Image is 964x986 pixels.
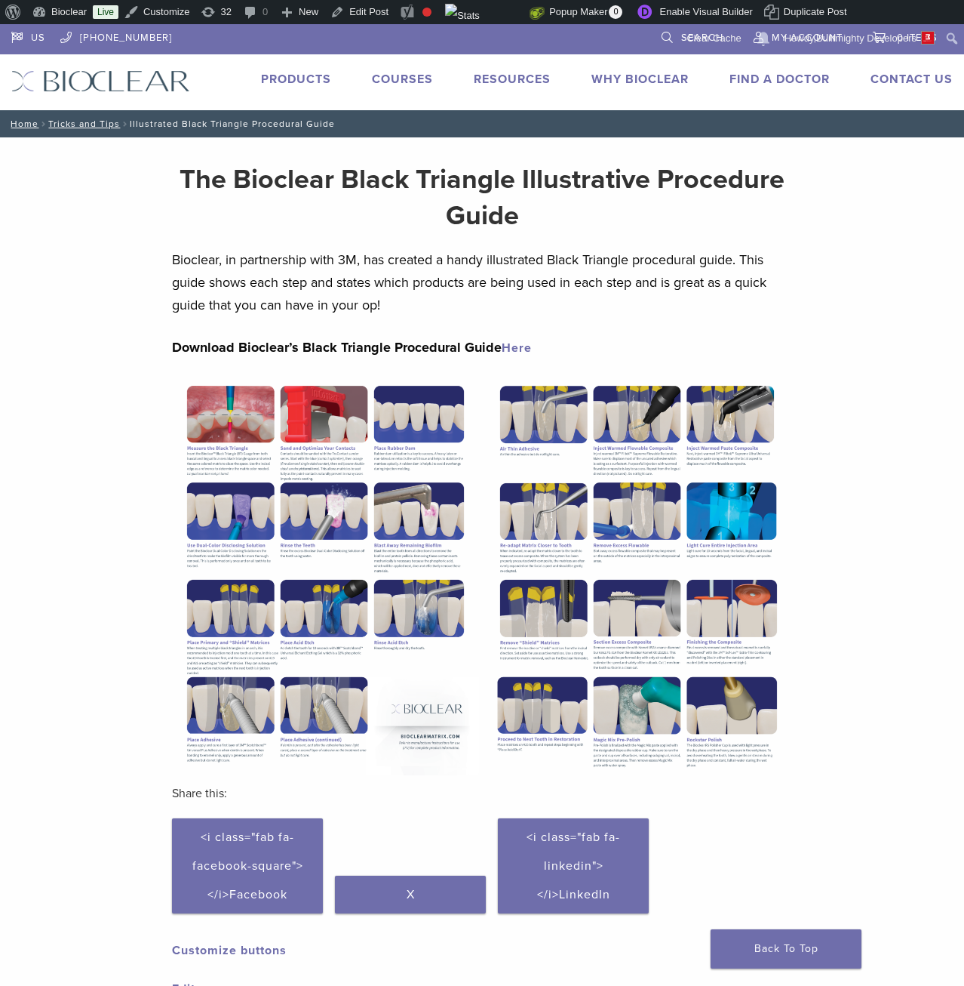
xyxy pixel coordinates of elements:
[445,4,530,22] img: Views over 48 hours. Click for more Jetpack Stats.
[335,876,486,914] a: X
[681,26,747,51] a: Clear Cache
[527,830,620,902] span: <i class="fab fa-linkedin"></i>LinkedIn
[591,72,689,87] a: Why Bioclear
[729,72,830,87] a: Find A Doctor
[192,830,303,902] span: <i class="fab fa-facebook-square"></i>Facebook
[422,8,431,17] div: Focus keyphrase not set
[407,887,415,902] span: X
[474,72,551,87] a: Resources
[120,120,130,128] span: /
[6,119,38,129] a: Home
[261,72,331,87] a: Products
[60,24,172,47] a: [PHONE_NUMBER]
[11,70,190,92] img: Bioclear
[172,339,532,356] strong: Download Bioclear’s Black Triangle Procedural Guide
[498,818,649,914] a: <i class="fab fa-linkedin"></i>LinkedIn
[172,248,792,316] p: Bioclear, in partnership with 3M, has created a handy illustrated Black Triangle procedural guide...
[873,24,938,47] a: 0 items
[172,818,323,914] a: <i class="fab fa-facebook-square"></i>Facebook
[38,120,48,128] span: /
[48,119,120,129] a: Tricks and Tips
[502,340,532,356] a: Here
[93,5,118,19] a: Live
[870,72,953,87] a: Contact Us
[662,24,723,47] a: Search
[172,943,287,958] a: Customize buttons
[609,5,622,19] span: 0
[172,775,792,812] h3: Share this:
[754,24,843,47] a: My Account
[711,929,861,969] a: Back To Top
[779,26,941,51] a: Howdy,
[180,163,784,232] strong: The Bioclear Black Triangle Illustrative Procedure Guide
[372,72,433,87] a: Courses
[11,24,45,47] a: US
[816,32,916,44] span: Builtmighty Developers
